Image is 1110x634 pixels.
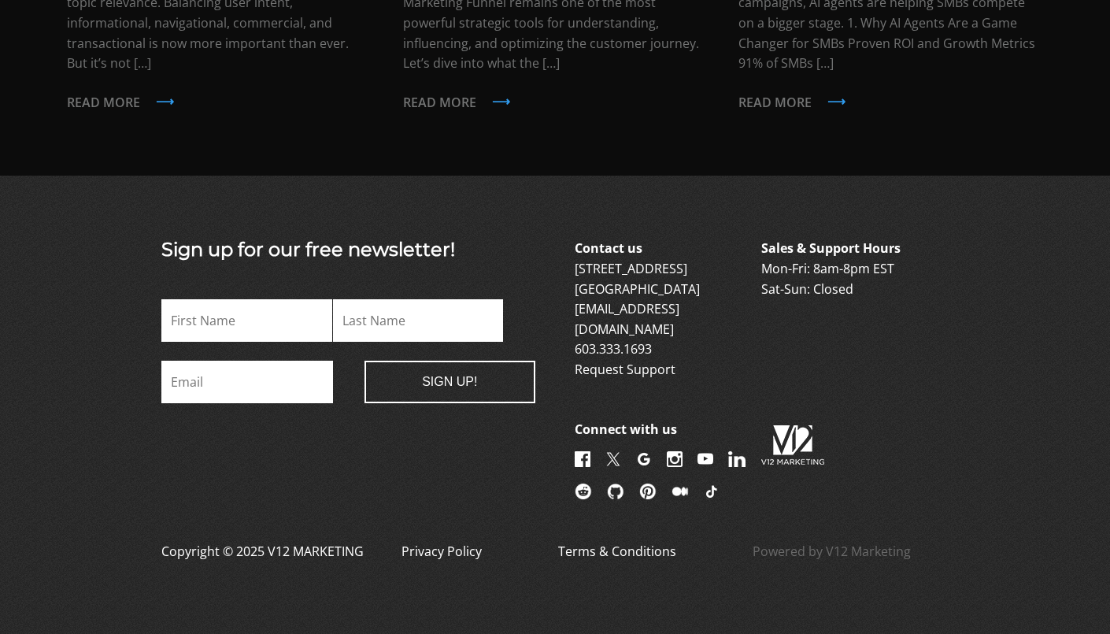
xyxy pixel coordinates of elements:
[575,260,700,298] a: [STREET_ADDRESS][GEOGRAPHIC_DATA]
[161,239,535,261] h3: Sign up for our free newsletter!
[738,93,1043,113] p: Read more
[697,451,713,467] img: YouTube
[575,340,652,358] a: 603.333.1693
[607,484,624,499] img: Github
[761,420,824,470] img: V12FOOTER.png
[667,451,683,467] img: Instagram
[364,361,536,403] input: Sign Up!
[575,300,679,338] a: [EMAIL_ADDRESS][DOMAIN_NAME]
[761,239,901,257] b: Sales & Support Hours
[333,299,504,342] input: Last Name
[161,299,332,342] input: First Name
[401,542,482,580] a: Privacy Policy
[1031,558,1110,634] iframe: Chat Widget
[636,451,652,467] img: Google+
[575,451,590,467] img: Facebook
[672,484,689,499] img: Medium
[575,361,675,378] a: Request Support
[605,451,621,467] img: X
[161,361,333,403] input: Email
[161,542,364,580] p: Copyright © 2025 V12 MARKETING
[761,239,945,299] p: Mon-Fri: 8am-8pm EST Sat-Sun: Closed
[704,484,720,499] img: TikTok
[67,93,372,113] p: Read more
[728,451,746,467] img: LinkedIn
[575,421,677,438] b: Connect with us
[575,484,592,499] img: Reddit
[639,484,657,499] img: Pinterest
[575,239,642,257] b: Contact us
[403,93,708,113] p: Read more
[558,542,676,580] a: Terms & Conditions
[753,542,911,580] a: Powered by V12 Marketing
